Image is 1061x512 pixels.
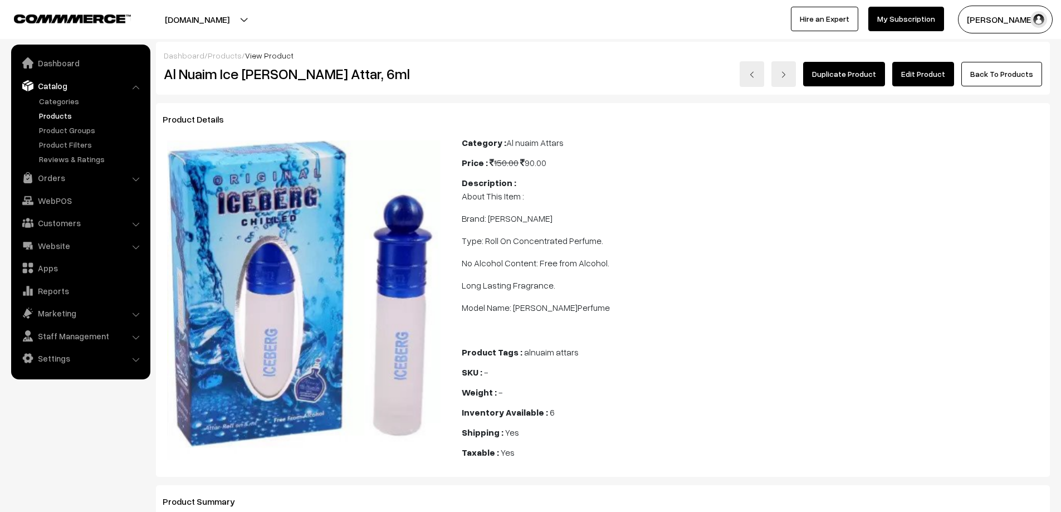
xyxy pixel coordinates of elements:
b: Category : [462,137,506,148]
a: Customers [14,213,146,233]
a: Reports [14,281,146,301]
div: / / [164,50,1042,61]
a: Product Filters [36,139,146,150]
a: My Subscription [868,7,944,31]
p: No Alcohol Content: Free from Alcohol. [462,256,1043,270]
a: Products [36,110,146,121]
b: Weight : [462,387,497,398]
a: Catalog [14,76,146,96]
span: View Product [245,51,294,60]
b: Price : [462,157,488,168]
img: 16840736056941ice-berg-attar.jpg [167,140,441,460]
span: alnuaim attars [524,347,579,358]
a: Dashboard [14,53,146,73]
a: Reviews & Ratings [36,153,146,165]
a: Settings [14,348,146,368]
a: WebPOS [14,191,146,211]
span: Perfume [578,302,610,313]
a: Staff Management [14,326,146,346]
b: SKU : [462,367,482,378]
a: Categories [36,95,146,107]
a: Hire an Expert [791,7,858,31]
a: Marketing [14,303,146,323]
span: - [484,367,488,378]
img: user [1030,11,1047,28]
img: right-arrow.png [780,71,787,78]
span: - [498,387,502,398]
span: Product Details [163,114,237,125]
div: 90.00 [462,156,1043,169]
a: Edit Product [892,62,954,86]
a: Back To Products [961,62,1042,86]
a: Website [14,236,146,256]
span: Yes [501,447,515,458]
button: [DOMAIN_NAME] [126,6,268,33]
p: About This Item : [462,189,1043,203]
a: Duplicate Product [803,62,885,86]
button: [PERSON_NAME] D [958,6,1053,33]
b: Taxable : [462,447,499,458]
a: Orders [14,168,146,188]
b: Inventory Available : [462,407,548,418]
a: Products [208,51,242,60]
a: Dashboard [164,51,204,60]
p: Brand: [PERSON_NAME] [462,212,1043,225]
span: 150.00 [490,157,519,168]
p: Model Name: [PERSON_NAME] [462,301,1043,314]
b: Shipping : [462,427,503,438]
h2: Al Nuaim Ice [PERSON_NAME] Attar, 6ml [164,65,446,82]
p: Type: Roll On Concentrated Perfume. [462,234,1043,247]
a: Product Groups [36,124,146,136]
div: Al nuaim Attars [462,136,1043,149]
b: Product Tags : [462,347,522,358]
img: COMMMERCE [14,14,131,23]
span: Product Summary [163,496,248,507]
a: COMMMERCE [14,11,111,25]
span: 6 [550,407,555,418]
a: Apps [14,258,146,278]
b: Description : [462,177,516,188]
img: left-arrow.png [749,71,755,78]
p: Long Lasting Fragrance. [462,279,1043,292]
span: Yes [505,427,519,438]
